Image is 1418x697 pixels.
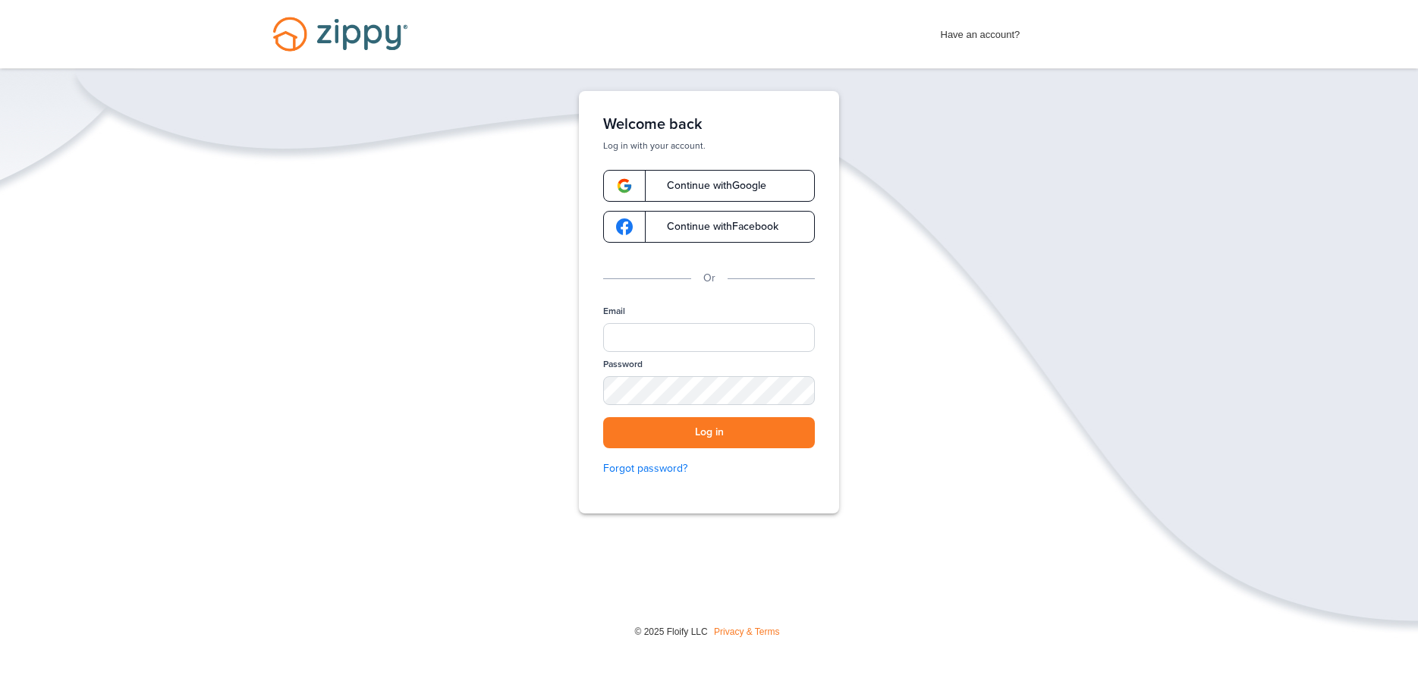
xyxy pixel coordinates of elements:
[616,177,633,194] img: google-logo
[603,358,643,371] label: Password
[603,211,815,243] a: google-logoContinue withFacebook
[652,221,778,232] span: Continue with Facebook
[714,626,779,637] a: Privacy & Terms
[603,115,815,133] h1: Welcome back
[603,376,815,405] input: Password
[616,218,633,235] img: google-logo
[652,181,766,191] span: Continue with Google
[603,460,815,477] a: Forgot password?
[603,305,625,318] label: Email
[941,19,1020,43] span: Have an account?
[603,140,815,152] p: Log in with your account.
[603,323,815,352] input: Email
[634,626,707,637] span: © 2025 Floify LLC
[603,417,815,448] button: Log in
[603,170,815,202] a: google-logoContinue withGoogle
[703,270,715,287] p: Or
